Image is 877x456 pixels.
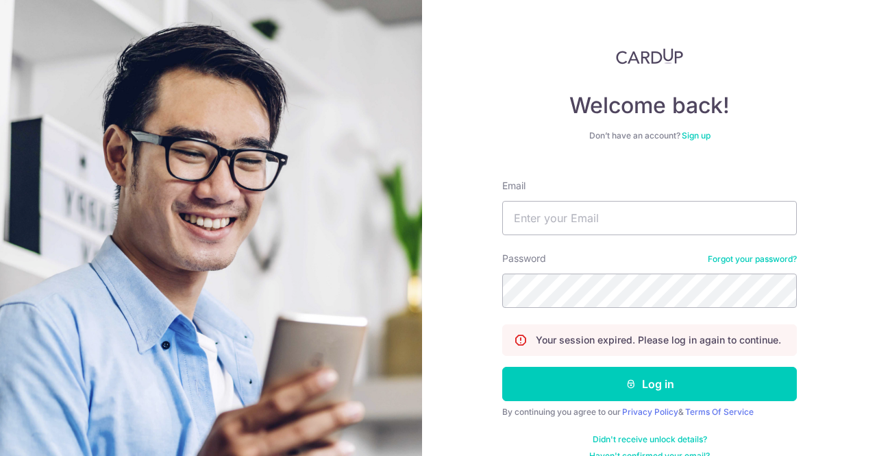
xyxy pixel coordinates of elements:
[616,48,683,64] img: CardUp Logo
[622,407,678,417] a: Privacy Policy
[593,434,707,445] a: Didn't receive unlock details?
[502,92,797,119] h4: Welcome back!
[708,254,797,265] a: Forgot your password?
[502,252,546,265] label: Password
[502,201,797,235] input: Enter your Email
[502,179,526,193] label: Email
[685,407,754,417] a: Terms Of Service
[536,333,781,347] p: Your session expired. Please log in again to continue.
[502,130,797,141] div: Don’t have an account?
[502,407,797,418] div: By continuing you agree to our &
[502,367,797,401] button: Log in
[682,130,711,141] a: Sign up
